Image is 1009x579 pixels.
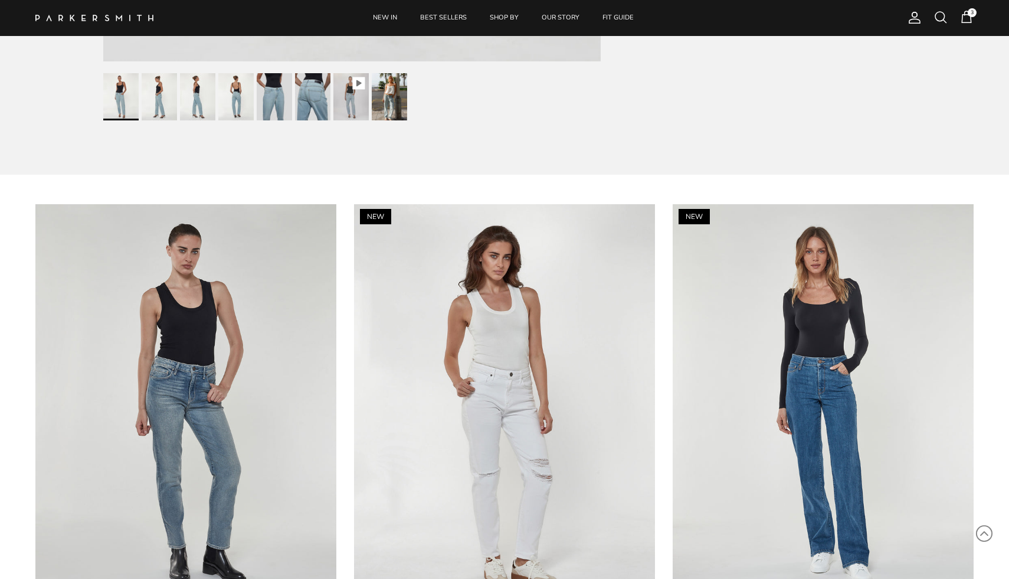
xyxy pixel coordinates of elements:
a: Account [903,11,922,25]
img: Parker Smith [35,15,153,21]
span: 3 [968,8,977,17]
a: 3 [959,10,974,25]
svg: Scroll to Top [975,525,993,542]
